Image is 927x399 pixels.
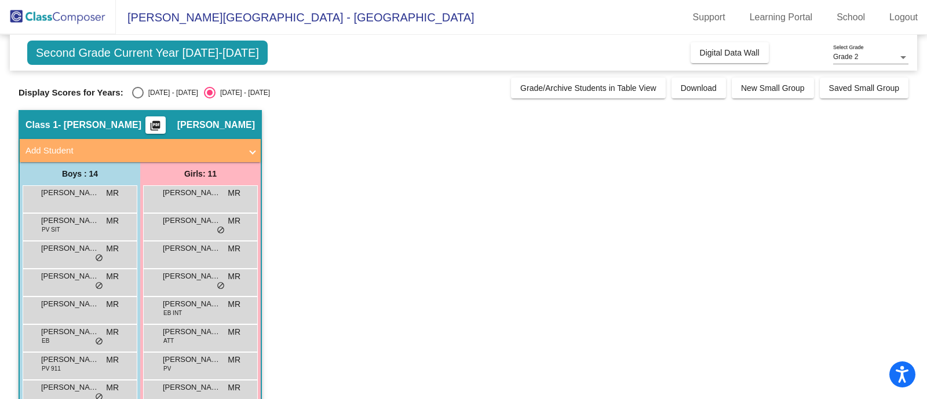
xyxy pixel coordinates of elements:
span: [PERSON_NAME] [163,326,221,338]
span: Class 1 [25,119,58,131]
button: Print Students Details [145,116,166,134]
span: [PERSON_NAME] [41,270,99,282]
mat-expansion-panel-header: Add Student [20,139,261,162]
span: MR [106,270,119,283]
span: Download [681,83,717,93]
button: Saved Small Group [820,78,908,98]
span: [PERSON_NAME] [163,270,221,282]
span: [PERSON_NAME] [163,298,221,310]
div: [DATE] - [DATE] [216,87,270,98]
span: [PERSON_NAME] [41,215,99,226]
span: [PERSON_NAME] [41,354,99,365]
span: [PERSON_NAME] [177,119,255,131]
span: do_not_disturb_alt [95,337,103,346]
span: MR [228,354,240,366]
span: [PERSON_NAME] [163,187,221,199]
span: MR [228,215,240,227]
span: New Small Group [741,83,805,93]
mat-panel-title: Add Student [25,144,241,158]
span: do_not_disturb_alt [95,281,103,291]
span: Grade 2 [833,53,858,61]
span: [PERSON_NAME] [41,298,99,310]
a: Support [684,8,735,27]
span: MR [228,326,240,338]
span: PV [163,364,171,373]
span: [PERSON_NAME][GEOGRAPHIC_DATA] - [GEOGRAPHIC_DATA] [116,8,475,27]
span: MR [106,382,119,394]
span: MR [106,187,119,199]
span: MR [228,270,240,283]
span: [PERSON_NAME] [163,215,221,226]
span: [PERSON_NAME] [PERSON_NAME] [163,243,221,254]
span: Display Scores for Years: [19,87,123,98]
mat-icon: picture_as_pdf [148,120,162,136]
div: Boys : 14 [20,162,140,185]
span: ATT [163,336,174,345]
span: MR [228,243,240,255]
span: MR [106,298,119,310]
a: Logout [880,8,927,27]
div: [DATE] - [DATE] [144,87,198,98]
span: EB [42,336,49,345]
span: MR [106,354,119,366]
span: MR [228,382,240,394]
span: MR [106,243,119,255]
span: MR [106,215,119,227]
button: Download [671,78,726,98]
span: MR [106,326,119,338]
span: do_not_disturb_alt [217,226,225,235]
a: School [827,8,874,27]
span: Saved Small Group [829,83,899,93]
button: Digital Data Wall [691,42,769,63]
span: Grade/Archive Students in Table View [520,83,656,93]
div: Girls: 11 [140,162,261,185]
span: Digital Data Wall [700,48,760,57]
span: [PERSON_NAME] [41,243,99,254]
button: Grade/Archive Students in Table View [511,78,666,98]
span: PV SIT [42,225,60,234]
span: Second Grade Current Year [DATE]-[DATE] [27,41,268,65]
span: [PERSON_NAME] [41,187,99,199]
span: - [PERSON_NAME] [58,119,141,131]
span: MR [228,298,240,310]
span: [PERSON_NAME] [41,382,99,393]
span: EB INT [163,309,182,317]
span: [PERSON_NAME] [41,326,99,338]
span: do_not_disturb_alt [217,281,225,291]
a: Learning Portal [740,8,822,27]
span: PV 911 [42,364,61,373]
span: [PERSON_NAME] [163,382,221,393]
span: [PERSON_NAME] [163,354,221,365]
span: MR [228,187,240,199]
span: do_not_disturb_alt [95,254,103,263]
mat-radio-group: Select an option [132,87,270,98]
button: New Small Group [732,78,814,98]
